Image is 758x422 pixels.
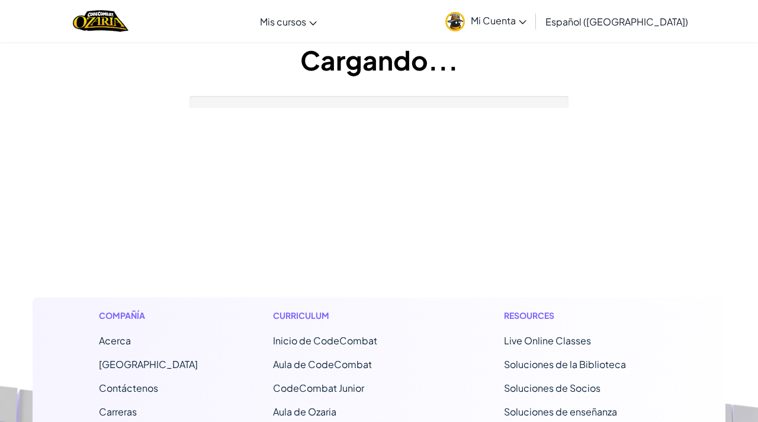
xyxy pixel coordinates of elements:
a: Soluciones de enseñanza [504,405,617,418]
h1: Resources [504,309,660,322]
span: Inicio de CodeCombat [273,334,377,347]
a: Español ([GEOGRAPHIC_DATA]) [539,5,694,37]
img: Home [73,9,128,33]
a: Carreras [99,405,137,418]
a: Ozaria by CodeCombat logo [73,9,128,33]
img: avatar [445,12,465,31]
span: Mis cursos [260,15,306,28]
a: Soluciones de la Biblioteca [504,358,626,370]
a: CodeCombat Junior [273,382,364,394]
a: Mis cursos [254,5,323,37]
a: Live Online Classes [504,334,591,347]
a: Soluciones de Socios [504,382,600,394]
a: Acerca [99,334,131,347]
a: Aula de Ozaria [273,405,336,418]
span: Español ([GEOGRAPHIC_DATA]) [545,15,688,28]
span: Contáctenos [99,382,158,394]
a: [GEOGRAPHIC_DATA] [99,358,198,370]
a: Mi Cuenta [439,2,532,40]
a: Aula de CodeCombat [273,358,372,370]
h1: Compañía [99,309,198,322]
span: Mi Cuenta [471,14,526,27]
h1: Curriculum [273,309,429,322]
